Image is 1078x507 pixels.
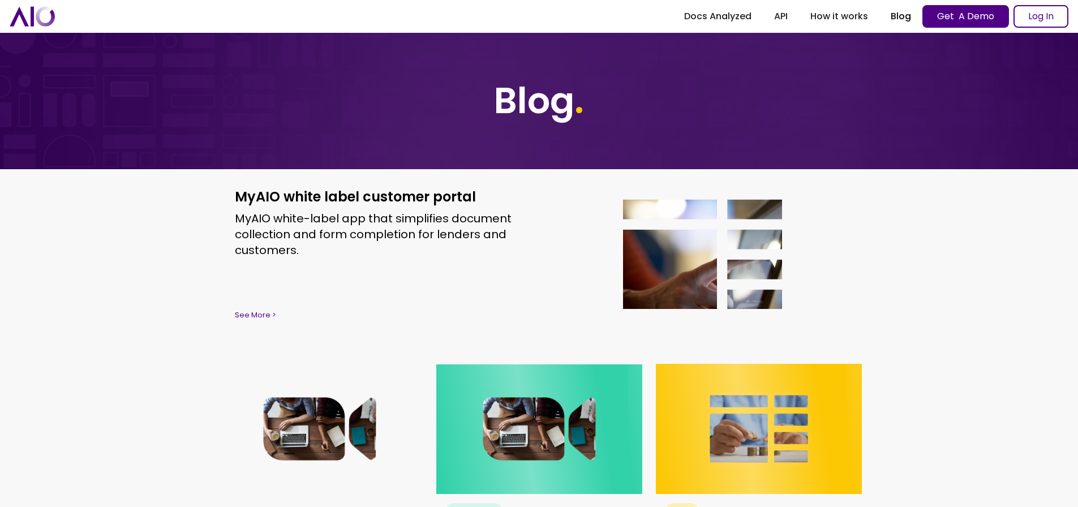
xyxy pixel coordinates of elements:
a: MyAIO white label customer portalMyAIO white-label app that simplifies document collection and fo... [217,169,862,339]
h3: MyAIO white label customer portal [235,187,517,207]
a: Log In [1013,5,1068,28]
a: Docs Analyzed [673,6,763,27]
a: Blog [879,6,922,27]
span: . [574,75,584,126]
a: API [763,6,799,27]
a: home [10,6,55,26]
p: MyAIO white-label app that simplifies document collection and form completion for lenders and cus... [235,210,517,258]
h1: Blog [494,79,584,123]
a: Get A Demo [922,5,1009,28]
div: See More > [235,310,517,321]
a: How it works [799,6,879,27]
